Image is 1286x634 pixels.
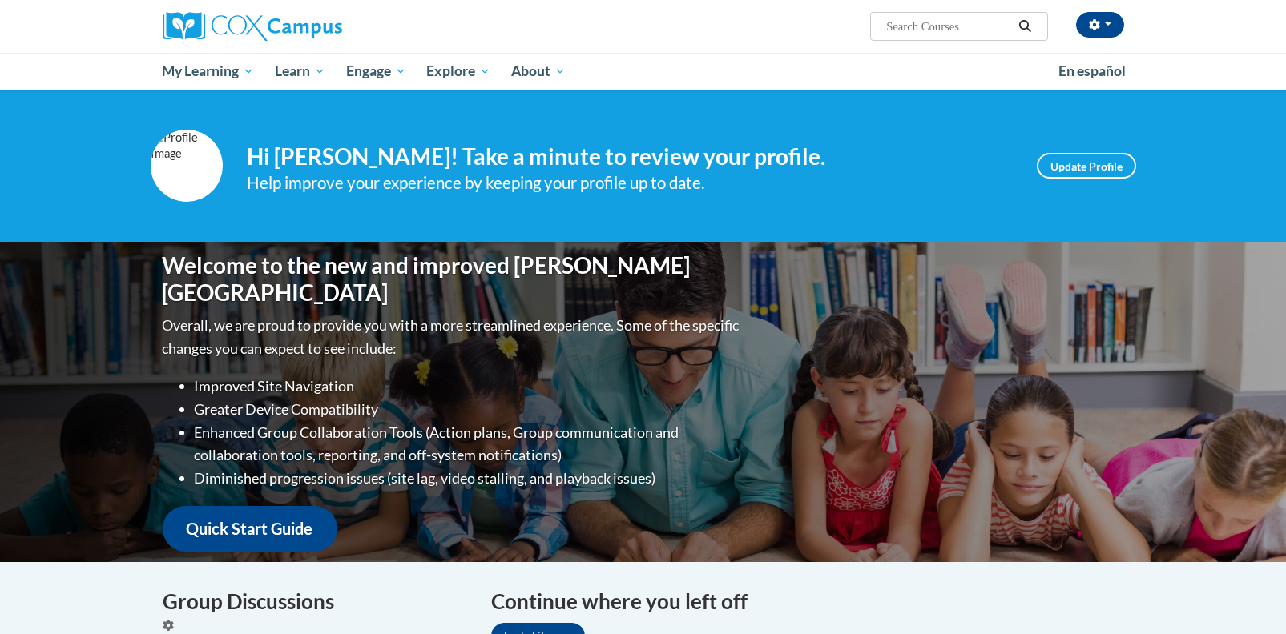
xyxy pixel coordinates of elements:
li: Enhanced Group Collaboration Tools (Action plans, Group communication and collaboration tools, re... [195,421,744,467]
h1: Welcome to the new and improved [PERSON_NAME][GEOGRAPHIC_DATA] [163,252,744,306]
a: Learn [264,53,336,90]
img: Cox Campus [163,12,342,41]
li: Greater Device Compatibility [195,398,744,421]
li: Improved Site Navigation [195,375,744,398]
a: About [501,53,576,90]
span: En español [1058,62,1126,79]
div: Help improve your experience by keeping your profile up to date. [247,170,1013,196]
a: My Learning [152,53,265,90]
a: Update Profile [1037,153,1136,179]
h4: Continue where you left off [491,586,1124,617]
h4: Group Discussions [163,586,467,617]
a: Quick Start Guide [163,506,337,552]
button: Account Settings [1076,12,1124,38]
span: Engage [346,62,406,81]
div: Main menu [139,53,1148,90]
h4: Hi [PERSON_NAME]! Take a minute to review your profile. [247,143,1013,171]
a: Explore [416,53,501,90]
span: About [511,62,566,81]
span: Learn [275,62,325,81]
a: En español [1048,54,1136,88]
span: My Learning [162,62,254,81]
a: Engage [336,53,417,90]
input: Search Courses [885,17,1013,36]
span: Explore [426,62,490,81]
button: Search [1013,17,1037,36]
img: Profile Image [151,130,223,202]
a: Cox Campus [163,12,467,41]
p: Overall, we are proud to provide you with a more streamlined experience. Some of the specific cha... [163,314,744,360]
li: Diminished progression issues (site lag, video stalling, and playback issues) [195,467,744,490]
